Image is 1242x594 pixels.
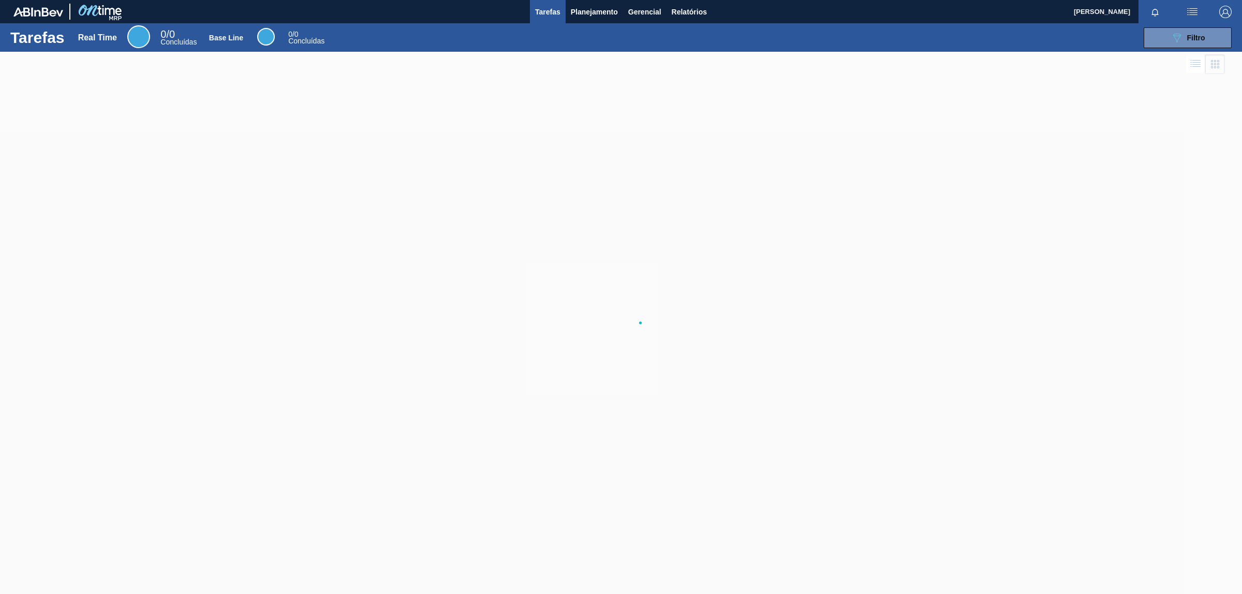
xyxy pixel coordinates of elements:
[1186,6,1199,18] img: userActions
[160,28,166,40] span: 0
[288,37,324,45] span: Concluídas
[78,33,117,42] div: Real Time
[257,28,275,46] div: Base Line
[160,38,197,46] span: Concluídas
[1219,6,1232,18] img: Logout
[288,30,292,38] span: 0
[10,32,65,43] h1: Tarefas
[1187,34,1205,42] span: Filtro
[672,6,707,18] span: Relatórios
[535,6,560,18] span: Tarefas
[160,30,197,46] div: Real Time
[288,31,324,44] div: Base Line
[628,6,661,18] span: Gerencial
[13,7,63,17] img: TNhmsLtSVTkK8tSr43FrP2fwEKptu5GPRR3wAAAABJRU5ErkJggg==
[288,30,298,38] span: / 0
[209,34,243,42] div: Base Line
[160,28,175,40] span: / 0
[1138,5,1172,19] button: Notificações
[127,25,150,48] div: Real Time
[571,6,618,18] span: Planejamento
[1144,27,1232,48] button: Filtro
